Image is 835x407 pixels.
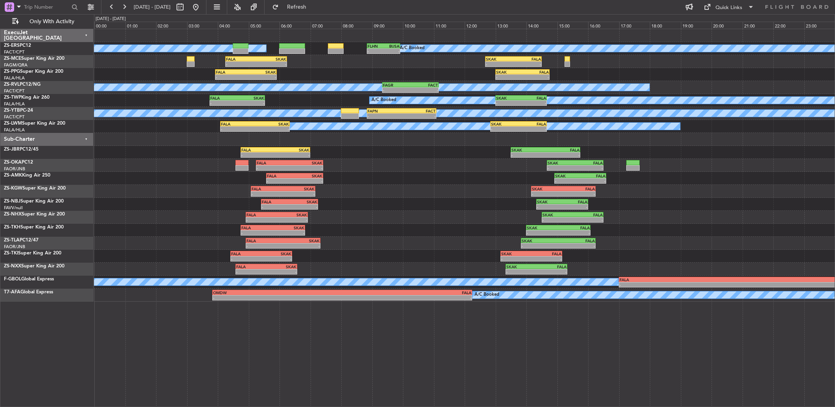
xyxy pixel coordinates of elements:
span: ZS-MCE [4,56,21,61]
div: FALA [216,70,246,74]
div: - [231,256,261,261]
a: ZS-MCESuper King Air 200 [4,56,64,61]
div: - [261,256,292,261]
a: FAGM/QRA [4,62,28,68]
div: SKAK [555,173,580,178]
div: - [236,269,267,274]
div: SKAK [511,147,546,152]
span: ZS-OKA [4,160,22,165]
div: - [267,179,294,183]
div: OMDW [213,290,342,295]
div: - [513,62,541,66]
span: [DATE] - [DATE] [134,4,171,11]
div: - [368,49,384,53]
div: - [501,256,532,261]
span: ZS-ERS [4,43,20,48]
div: - [558,230,590,235]
div: - [290,204,317,209]
div: FALA [236,264,267,269]
span: ZS-LWM [4,121,22,126]
div: FACT [401,109,436,113]
div: - [522,75,549,79]
div: SKAK [527,225,558,230]
div: FALA [513,57,541,61]
div: FALA [532,251,562,256]
div: - [543,217,573,222]
div: 01:00 [125,22,156,29]
a: FAVV/null [4,205,23,211]
div: 20:00 [712,22,743,29]
div: - [580,179,605,183]
div: - [267,269,297,274]
span: ZS-RVL [4,82,20,87]
button: Refresh [269,1,316,13]
div: FALA [546,147,580,152]
div: Quick Links [715,4,742,12]
div: - [527,230,558,235]
a: ZS-TKISuper King Air 200 [4,251,61,256]
div: - [511,153,546,157]
span: ZS-PPG [4,69,20,74]
div: - [532,192,563,196]
a: ZS-KGWSuper King Air 200 [4,186,66,191]
div: FALA [620,277,796,282]
div: - [537,204,562,209]
div: - [283,192,315,196]
span: ZS-NXX [4,264,21,269]
div: 12:00 [465,22,496,29]
div: FALA [558,238,595,243]
div: SKAK [255,122,289,126]
div: FACT [410,83,438,87]
div: 22:00 [773,22,804,29]
div: SKAK [506,264,537,269]
div: 03:00 [187,22,218,29]
div: - [342,295,472,300]
div: SKAK [267,264,297,269]
div: - [521,101,546,105]
div: - [241,230,273,235]
div: - [210,101,237,105]
a: ZS-ERSPC12 [4,43,31,48]
div: FALA [226,57,256,61]
div: - [537,269,567,274]
a: ZS-NBJSuper King Air 200 [4,199,64,204]
div: SKAK [290,199,317,204]
div: - [226,62,256,66]
div: FALA [572,212,603,217]
div: 18:00 [650,22,681,29]
div: SKAK [295,173,322,178]
div: 15:00 [557,22,589,29]
span: ZS-NBJ [4,199,20,204]
span: T7-AFA [4,290,20,295]
div: 19:00 [681,22,712,29]
div: FALA [575,160,603,165]
div: - [519,127,546,131]
div: FALA [521,96,546,100]
div: - [241,153,276,157]
div: - [368,114,402,118]
div: 21:00 [743,22,774,29]
span: Refresh [280,4,313,10]
a: FAOR/JNB [4,166,25,172]
a: ZS-AMKKing Air 250 [4,173,50,178]
div: - [283,243,320,248]
div: - [496,101,521,105]
div: - [262,204,289,209]
div: - [252,192,283,196]
div: 14:00 [526,22,557,29]
span: ZS-TKH [4,225,20,230]
div: - [246,75,276,79]
div: FALA [563,186,595,191]
span: ZS-TLA [4,238,20,243]
span: F-GBOL [4,277,21,282]
div: FALA [558,225,590,230]
div: FALA [580,173,605,178]
div: 17:00 [619,22,650,29]
a: FALA/HLA [4,75,25,81]
a: ZS-RVLPC12/NG [4,82,40,87]
div: A/C Booked [372,94,396,106]
div: SKAK [548,160,575,165]
div: FALA [252,186,283,191]
div: - [563,192,595,196]
div: - [273,230,304,235]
